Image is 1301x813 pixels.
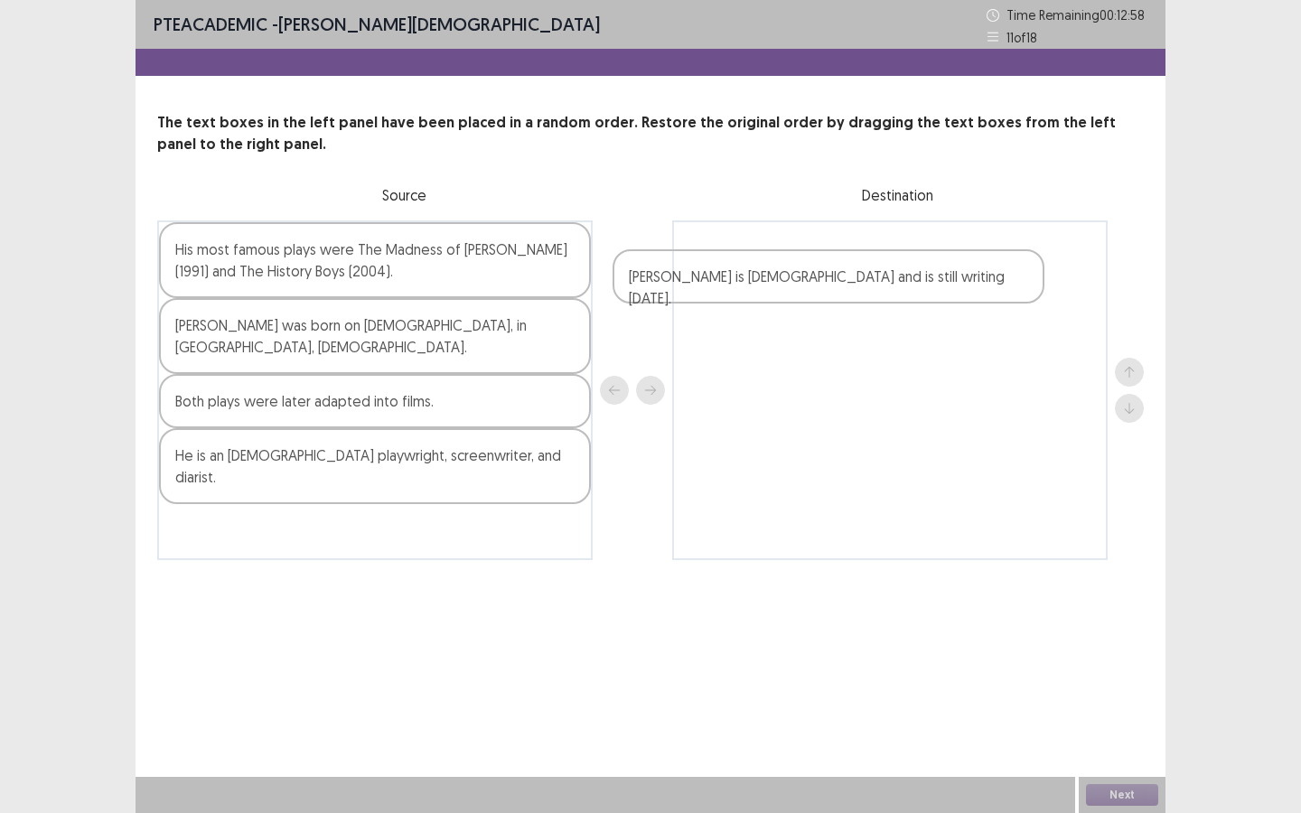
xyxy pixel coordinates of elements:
[1006,28,1037,47] p: 11 of 18
[154,11,600,38] p: - [PERSON_NAME][DEMOGRAPHIC_DATA]
[154,13,267,35] span: PTE academic
[1006,5,1147,24] p: Time Remaining 00 : 12 : 58
[650,184,1144,206] p: Destination
[157,112,1144,155] p: The text boxes in the left panel have been placed in a random order. Restore the original order b...
[157,184,650,206] p: Source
